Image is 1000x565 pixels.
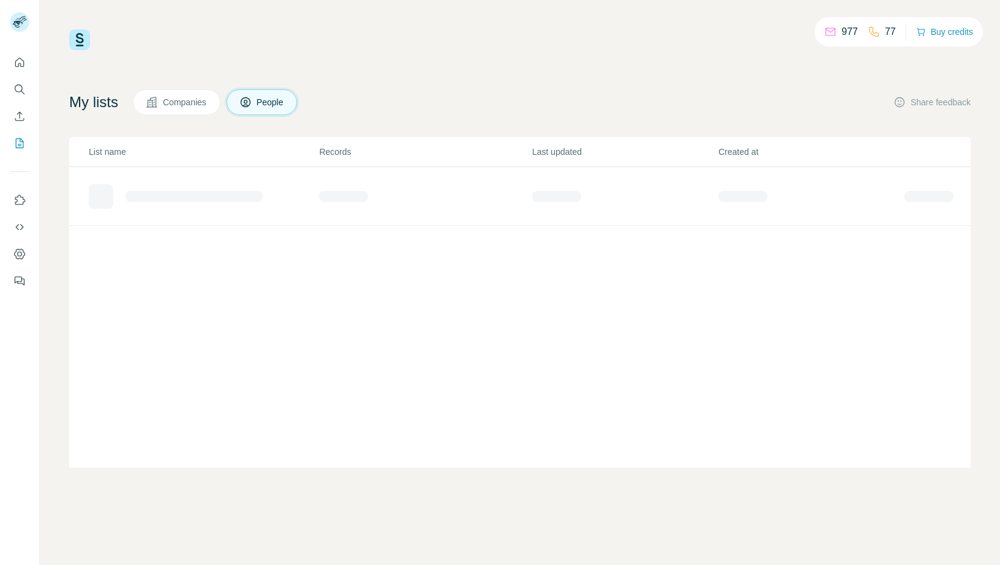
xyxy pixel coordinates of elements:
[10,189,29,211] button: Use Surfe on LinkedIn
[69,29,90,50] img: Surfe Logo
[10,132,29,154] button: My lists
[893,96,971,108] button: Share feedback
[10,105,29,127] button: Enrich CSV
[885,24,896,39] p: 77
[89,146,318,158] p: List name
[916,23,973,40] button: Buy credits
[10,216,29,238] button: Use Surfe API
[10,243,29,265] button: Dashboard
[10,51,29,73] button: Quick start
[10,78,29,100] button: Search
[257,96,285,108] span: People
[718,146,903,158] p: Created at
[532,146,717,158] p: Last updated
[69,92,118,112] h4: My lists
[10,270,29,292] button: Feedback
[841,24,858,39] p: 977
[163,96,208,108] span: Companies
[319,146,531,158] p: Records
